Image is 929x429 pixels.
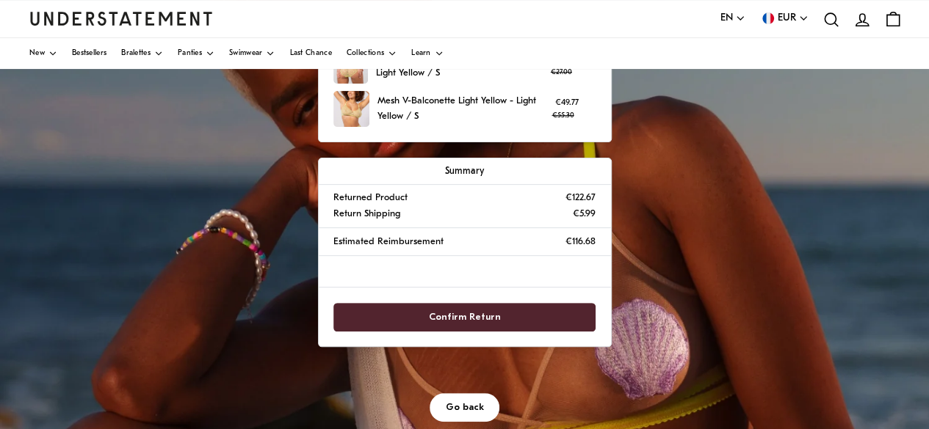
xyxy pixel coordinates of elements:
[552,96,581,122] p: €49.77
[347,50,384,57] span: Collections
[72,50,106,57] span: Bestsellers
[29,50,45,57] span: New
[178,38,214,69] a: Panties
[333,206,400,221] p: Return Shipping
[720,10,733,26] span: EN
[333,303,595,331] button: Confirm Return
[229,50,262,57] span: Swimwear
[178,50,202,57] span: Panties
[377,93,544,125] p: Mesh V-Balconette Light Yellow - Light Yellow / S
[551,69,572,76] strike: €27.00
[565,234,596,249] p: €116.68
[29,38,57,69] a: New
[411,50,431,57] span: Learn
[760,10,809,26] button: EUR
[121,38,163,69] a: Bralettes
[289,50,331,57] span: Last Chance
[429,304,501,331] span: Confirm Return
[430,393,500,422] button: Go back
[333,190,408,205] p: Returned Product
[565,190,596,205] p: €122.67
[29,12,213,25] a: Understatement Homepage
[573,206,596,221] p: €5.99
[229,38,275,69] a: Swimwear
[778,10,796,26] span: EUR
[552,112,574,119] strike: €55.30
[347,38,397,69] a: Collections
[333,164,595,179] p: Summary
[446,394,484,421] span: Go back
[720,10,745,26] button: EN
[333,91,369,127] img: LEME-BRA-028-4_c905bb9a-2f60-4826-82be-4b7c4448ad14.jpg
[121,50,151,57] span: Bralettes
[333,234,444,249] p: Estimated Reimbursement
[289,38,331,69] a: Last Chance
[411,38,444,69] a: Learn
[72,38,106,69] a: Bestsellers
